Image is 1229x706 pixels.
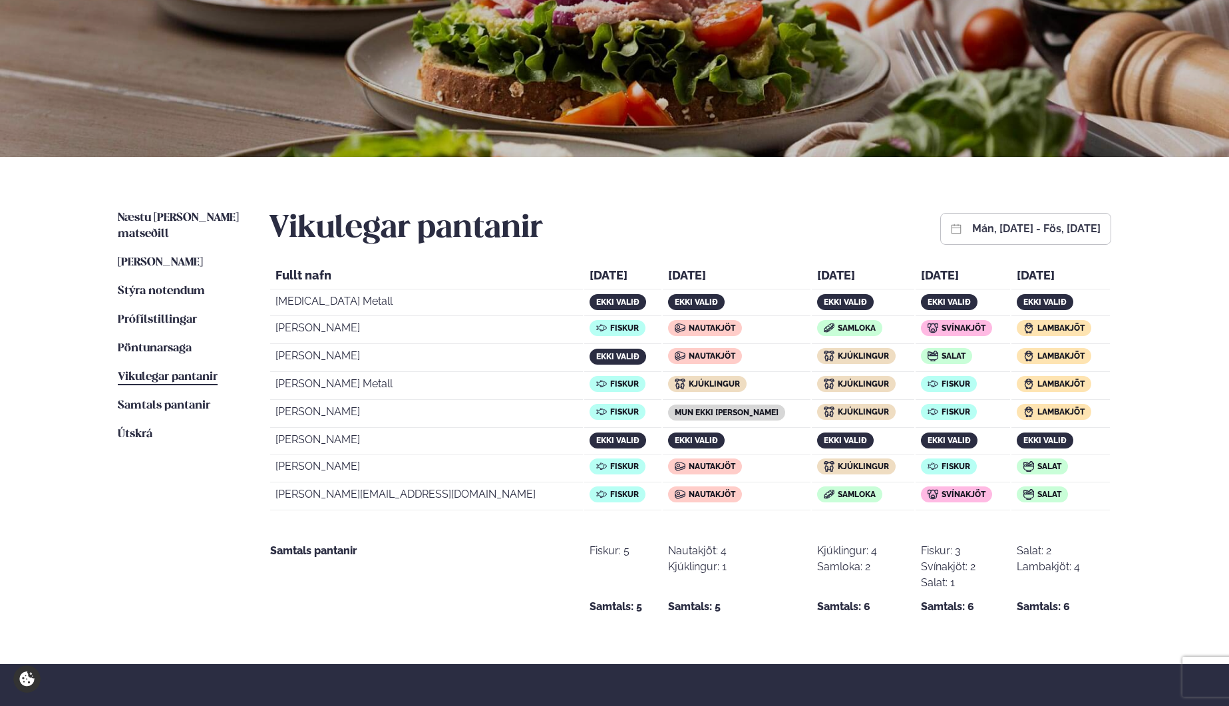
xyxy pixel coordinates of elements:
[118,398,210,414] a: Samtals pantanir
[596,297,639,307] span: ekki valið
[270,429,583,454] td: [PERSON_NAME]
[838,379,889,389] span: Kjúklingur
[270,484,583,510] td: [PERSON_NAME][EMAIL_ADDRESS][DOMAIN_NAME]
[824,461,834,472] img: icon img
[1037,462,1061,471] span: Salat
[928,323,938,333] img: icon img
[1023,323,1034,333] img: icon img
[675,323,685,333] img: icon img
[13,665,41,693] a: Cookie settings
[838,462,889,471] span: Kjúklingur
[118,369,218,385] a: Vikulegar pantanir
[928,489,938,500] img: icon img
[668,559,727,575] div: Kjúklingur: 1
[118,255,203,271] a: [PERSON_NAME]
[668,543,727,559] div: Nautakjöt: 4
[824,407,834,417] img: icon img
[269,210,543,248] h2: Vikulegar pantanir
[689,490,735,499] span: Nautakjöt
[118,212,239,240] span: Næstu [PERSON_NAME] matseðill
[824,297,867,307] span: ekki valið
[1023,297,1067,307] span: ekki valið
[675,489,685,500] img: icon img
[118,343,192,354] span: Pöntunarsaga
[675,351,685,361] img: icon img
[689,351,735,361] span: Nautakjöt
[118,285,205,297] span: Stýra notendum
[812,265,915,289] th: [DATE]
[921,543,975,559] div: Fiskur: 3
[824,323,834,333] img: icon img
[596,352,639,361] span: ekki valið
[838,407,889,417] span: Kjúklingur
[675,436,718,445] span: ekki valið
[824,436,867,445] span: ekki valið
[689,323,735,333] span: Nautakjöt
[596,461,607,472] img: icon img
[663,265,810,289] th: [DATE]
[118,314,197,325] span: Prófílstillingar
[928,297,971,307] span: ekki valið
[942,379,970,389] span: Fiskur
[928,461,938,472] img: icon img
[610,323,639,333] span: Fiskur
[928,379,938,389] img: icon img
[824,351,834,361] img: icon img
[942,490,985,499] span: Svínakjöt
[928,351,938,361] img: icon img
[118,400,210,411] span: Samtals pantanir
[1023,436,1067,445] span: ekki valið
[668,599,721,615] strong: Samtals: 5
[942,462,970,471] span: Fiskur
[1023,489,1034,500] img: icon img
[1023,351,1034,361] img: icon img
[916,265,1010,289] th: [DATE]
[942,407,970,417] span: Fiskur
[1017,543,1080,559] div: Salat: 2
[838,490,876,499] span: Samloka
[921,575,975,591] div: Salat: 1
[1023,379,1034,389] img: icon img
[1011,265,1110,289] th: [DATE]
[596,323,607,333] img: icon img
[838,351,889,361] span: Kjúklingur
[972,224,1101,234] button: mán, [DATE] - fös, [DATE]
[838,323,876,333] span: Samloka
[118,427,152,442] a: Útskrá
[1023,407,1034,417] img: icon img
[118,312,197,328] a: Prófílstillingar
[689,379,740,389] span: Kjúklingur
[118,257,203,268] span: [PERSON_NAME]
[942,351,966,361] span: Salat
[928,407,938,417] img: icon img
[1037,351,1085,361] span: Lambakjöt
[1017,559,1080,575] div: Lambakjöt: 4
[1037,490,1061,499] span: Salat
[118,283,205,299] a: Stýra notendum
[675,461,685,472] img: icon img
[824,490,834,499] img: icon img
[817,559,877,575] div: Samloka: 2
[675,408,779,417] span: mun ekki [PERSON_NAME]
[118,210,242,242] a: Næstu [PERSON_NAME] matseðill
[817,599,870,615] strong: Samtals: 6
[675,379,685,389] img: icon img
[118,341,192,357] a: Pöntunarsaga
[270,456,583,482] td: [PERSON_NAME]
[270,544,357,557] strong: Samtals pantanir
[1037,323,1085,333] span: Lambakjöt
[610,462,639,471] span: Fiskur
[610,379,639,389] span: Fiskur
[675,297,718,307] span: ekki valið
[270,291,583,316] td: [MEDICAL_DATA] Metall
[270,401,583,428] td: [PERSON_NAME]
[590,543,629,559] div: Fiskur: 5
[1023,461,1034,472] img: icon img
[270,345,583,372] td: [PERSON_NAME]
[921,599,974,615] strong: Samtals: 6
[689,462,735,471] span: Nautakjöt
[610,490,639,499] span: Fiskur
[942,323,985,333] span: Svínakjöt
[928,436,971,445] span: ekki valið
[610,407,639,417] span: Fiskur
